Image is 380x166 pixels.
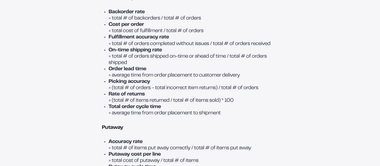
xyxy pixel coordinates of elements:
[108,28,278,34] p: = total cost of fulfillment / total # of orders
[108,145,278,152] p: = total # of items put away correctly / total # of items put away
[108,140,143,144] strong: Accuracy rate
[108,41,278,47] p: = total # of orders completed without issues / total # of orders received
[108,53,278,66] p: = total # of orders shipped on-time or ahead of time / total # of orders shipped
[108,85,278,91] p: = (total # of orders - total incorrect item returns) / total # of orders
[108,23,144,27] strong: Cost per order
[108,67,146,72] strong: Order lead time
[108,92,145,97] strong: Rate of returns
[108,48,162,52] strong: On-time shipping rate
[108,110,278,117] p: = average time from order placement to shipment‍
[108,152,161,157] strong: Putaway cost per line
[108,105,161,109] strong: Total order cycle time
[108,15,278,22] p: = total # of backorders / total # of orders
[108,35,169,40] strong: Fulfillment accuracy rate
[108,80,150,84] strong: Picking accuracy
[108,10,145,14] strong: Backorder rate
[108,72,278,79] p: = average time from order placement to customer delivery
[102,125,123,130] strong: Putaway
[108,98,278,104] p: = (total # of items returned / total # of items sold) * 100
[108,158,278,164] p: = total cost of putaway / total # of items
